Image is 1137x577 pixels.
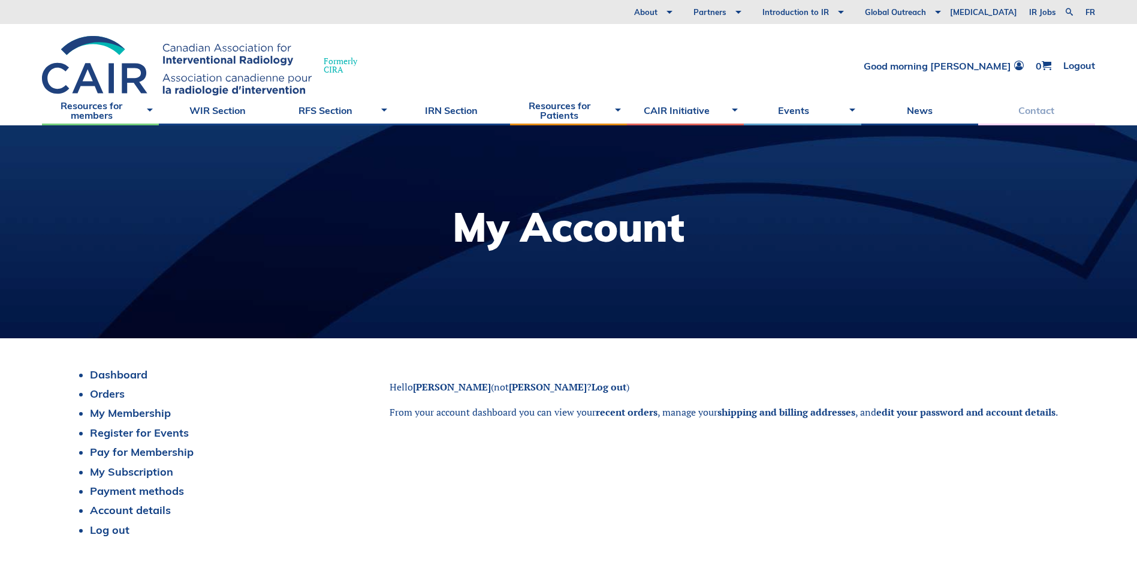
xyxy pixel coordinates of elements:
[90,406,171,420] a: My Membership
[324,57,357,74] span: Formerly CIRA
[876,405,1055,419] a: edit your password and account details
[90,484,184,498] a: Payment methods
[390,405,1065,419] p: From your account dashboard you can view your , manage your , and .
[390,380,1065,393] p: Hello (not ? )
[276,95,393,125] a: RFS Section
[1036,61,1051,71] a: 0
[393,95,510,125] a: IRN Section
[978,95,1095,125] a: Contact
[453,207,684,247] h1: My Account
[861,95,978,125] a: News
[90,503,171,517] a: Account details
[90,445,194,459] a: Pay for Membership
[510,95,627,125] a: Resources for Patients
[42,36,369,95] a: FormerlyCIRA
[509,380,587,393] strong: [PERSON_NAME]
[744,95,861,125] a: Events
[627,95,744,125] a: CAIR Initiative
[42,95,159,125] a: Resources for members
[90,368,147,381] a: Dashboard
[717,405,855,419] a: shipping and billing addresses
[42,36,312,95] img: CIRA
[90,523,129,537] a: Log out
[1063,61,1095,71] a: Logout
[159,95,276,125] a: WIR Section
[596,405,658,419] a: recent orders
[413,380,491,393] strong: [PERSON_NAME]
[864,61,1024,71] a: Good morning [PERSON_NAME]
[592,380,626,393] a: Log out
[90,465,173,479] a: My Subscription
[90,426,189,440] a: Register for Events
[1085,8,1095,16] a: fr
[90,387,125,401] a: Orders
